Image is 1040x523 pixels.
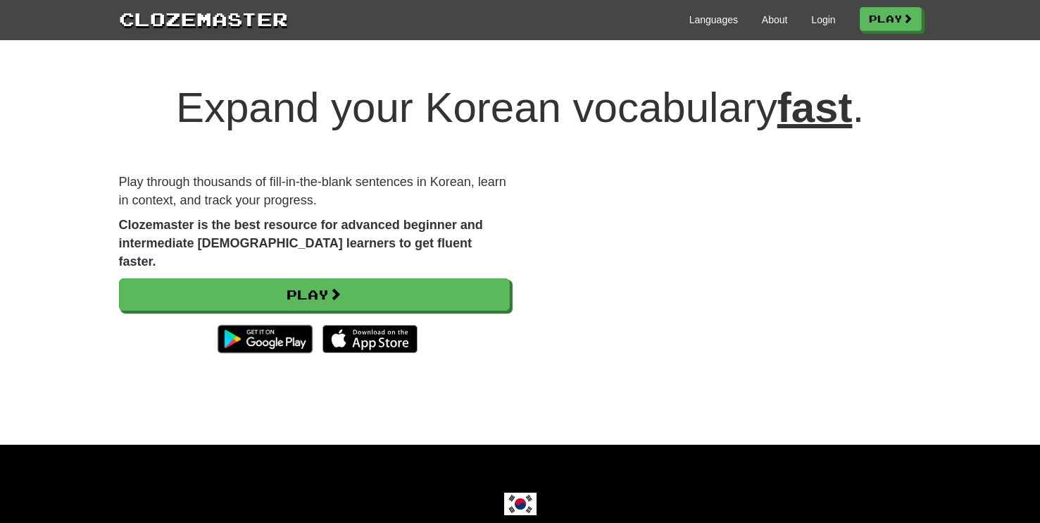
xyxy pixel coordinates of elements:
[119,218,483,268] strong: Clozemaster is the best resource for advanced beginner and intermediate [DEMOGRAPHIC_DATA] learne...
[119,6,288,32] a: Clozemaster
[211,318,320,360] img: Get it on Google Play
[777,84,853,131] u: fast
[119,173,510,209] p: Play through thousands of fill-in-the-blank sentences in Korean, learn in context, and track your...
[762,13,788,27] a: About
[119,278,510,311] a: Play
[119,85,922,131] h1: Expand your Korean vocabulary .
[689,13,738,27] a: Languages
[322,325,418,353] img: Download_on_the_App_Store_Badge_US-UK_135x40-25178aeef6eb6b83b96f5f2d004eda3bffbb37122de64afbaef7...
[811,13,835,27] a: Login
[860,7,922,31] a: Play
